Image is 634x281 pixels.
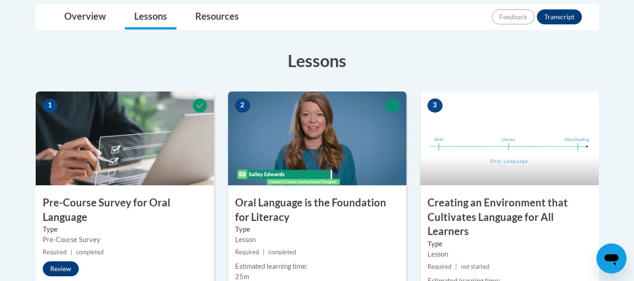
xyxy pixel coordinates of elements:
span: 2 [235,99,250,113]
h3: Lessons [36,49,599,72]
div: Lesson [428,249,592,259]
button: Review [43,261,79,276]
span: completed [76,249,104,256]
div: Lesson [235,235,399,245]
a: Resources [186,5,248,30]
span: 3 [428,99,443,113]
label: Type [43,224,207,235]
label: Type [235,224,399,235]
iframe: Button to launch messaging window [596,243,626,273]
img: Course Image [228,91,406,185]
span: 25m [235,273,249,281]
h3: Oral Language is the Foundation for Literacy [228,196,406,225]
div: Pre-Course Survey [43,235,207,245]
span: Required [235,249,259,256]
label: Type [428,239,592,249]
img: Course Image [36,91,214,185]
span: 1 [43,99,58,113]
button: Transcript [537,9,582,24]
span: | [70,249,72,256]
span: completed [268,249,296,256]
button: Feedback [492,9,535,24]
span: Required [43,249,67,256]
span: | [455,263,457,270]
span: Required [428,263,451,270]
a: Lessons [125,5,176,30]
h3: Creating an Environment that Cultivates Language for All Learners [420,196,599,239]
a: Overview [55,5,115,30]
span: not started [461,263,489,270]
span: | [263,249,265,256]
div: Estimated learning time: [235,261,399,272]
h3: Pre-Course Survey for Oral Language [36,196,214,225]
img: Course Image [420,91,599,185]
